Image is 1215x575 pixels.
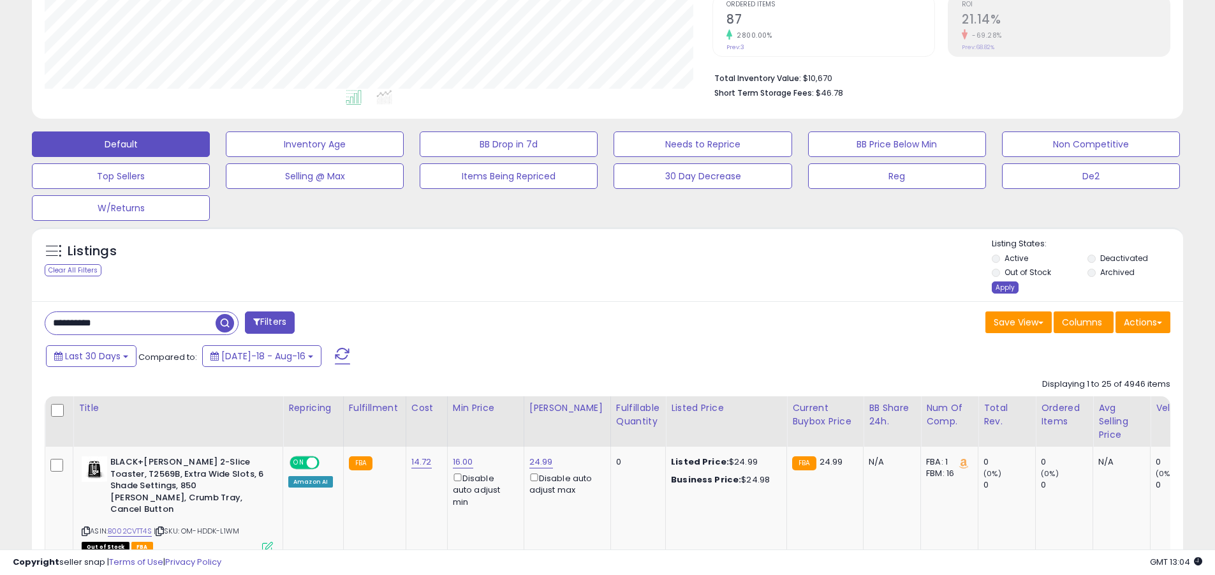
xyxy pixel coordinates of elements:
[1041,401,1087,428] div: Ordered Items
[671,456,729,468] b: Listed Price:
[1002,163,1180,189] button: De2
[671,456,777,468] div: $24.99
[288,476,333,488] div: Amazon AI
[869,456,911,468] div: N/A
[726,12,934,29] h2: 87
[453,456,473,468] a: 16.00
[962,12,1170,29] h2: 21.14%
[714,70,1161,85] li: $10,670
[165,556,221,568] a: Privacy Policy
[983,479,1035,491] div: 0
[983,401,1030,428] div: Total Rev.
[983,456,1035,468] div: 0
[992,281,1019,294] div: Apply
[732,31,772,40] small: 2800.00%
[1150,556,1202,568] span: 2025-09-16 13:04 GMT
[1002,131,1180,157] button: Non Competitive
[962,1,1170,8] span: ROI
[1156,479,1207,491] div: 0
[962,43,994,51] small: Prev: 68.82%
[226,131,404,157] button: Inventory Age
[45,264,101,276] div: Clear All Filters
[808,163,986,189] button: Reg
[869,401,915,428] div: BB Share 24h.
[68,243,117,260] h5: Listings
[529,471,601,496] div: Disable auto adjust max
[1156,468,1174,479] small: (0%)
[411,401,442,415] div: Cost
[420,163,598,189] button: Items Being Repriced
[221,350,306,362] span: [DATE]-18 - Aug-16
[1100,253,1148,264] label: Deactivated
[714,87,814,98] b: Short Term Storage Fees:
[245,311,295,334] button: Filters
[288,401,338,415] div: Repricing
[1156,401,1202,415] div: Velocity
[82,456,107,482] img: 31n2RYzJIbL._SL40_.jpg
[78,401,277,415] div: Title
[1062,316,1102,329] span: Columns
[992,238,1183,250] p: Listing States:
[32,131,210,157] button: Default
[32,195,210,221] button: W/Returns
[616,401,660,428] div: Fulfillable Quantity
[1054,311,1114,333] button: Columns
[808,131,986,157] button: BB Price Below Min
[616,456,656,468] div: 0
[1005,253,1028,264] label: Active
[318,458,338,468] span: OFF
[820,456,843,468] span: 24.99
[529,456,553,468] a: 24.99
[671,401,781,415] div: Listed Price
[226,163,404,189] button: Selling @ Max
[109,556,163,568] a: Terms of Use
[1116,311,1170,333] button: Actions
[13,556,59,568] strong: Copyright
[13,556,221,569] div: seller snap | |
[968,31,1002,40] small: -69.28%
[1098,456,1140,468] div: N/A
[108,526,152,537] a: B002CVTT4S
[926,456,968,468] div: FBA: 1
[154,526,239,536] span: | SKU: OM-HDDK-L1WM
[983,468,1001,479] small: (0%)
[1100,267,1135,278] label: Archived
[671,474,741,486] b: Business Price:
[349,456,372,470] small: FBA
[816,87,843,99] span: $46.78
[1041,479,1093,491] div: 0
[926,401,973,428] div: Num of Comp.
[110,456,265,519] b: BLACK+[PERSON_NAME] 2-Slice Toaster, T2569B, Extra Wide Slots, 6 Shade Settings, 850 [PERSON_NAME...
[529,401,605,415] div: [PERSON_NAME]
[926,468,968,479] div: FBM: 16
[453,471,514,508] div: Disable auto adjust min
[32,163,210,189] button: Top Sellers
[985,311,1052,333] button: Save View
[453,401,519,415] div: Min Price
[202,345,321,367] button: [DATE]-18 - Aug-16
[1041,456,1093,468] div: 0
[138,351,197,363] span: Compared to:
[1156,456,1207,468] div: 0
[349,401,401,415] div: Fulfillment
[614,131,792,157] button: Needs to Reprice
[726,1,934,8] span: Ordered Items
[291,458,307,468] span: ON
[1098,401,1145,442] div: Avg Selling Price
[46,345,136,367] button: Last 30 Days
[1042,378,1170,391] div: Displaying 1 to 25 of 4946 items
[1041,468,1059,479] small: (0%)
[614,163,792,189] button: 30 Day Decrease
[792,401,858,428] div: Current Buybox Price
[65,350,121,362] span: Last 30 Days
[411,456,432,468] a: 14.72
[792,456,816,470] small: FBA
[1005,267,1051,278] label: Out of Stock
[671,474,777,486] div: $24.98
[420,131,598,157] button: BB Drop in 7d
[726,43,744,51] small: Prev: 3
[714,73,801,84] b: Total Inventory Value:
